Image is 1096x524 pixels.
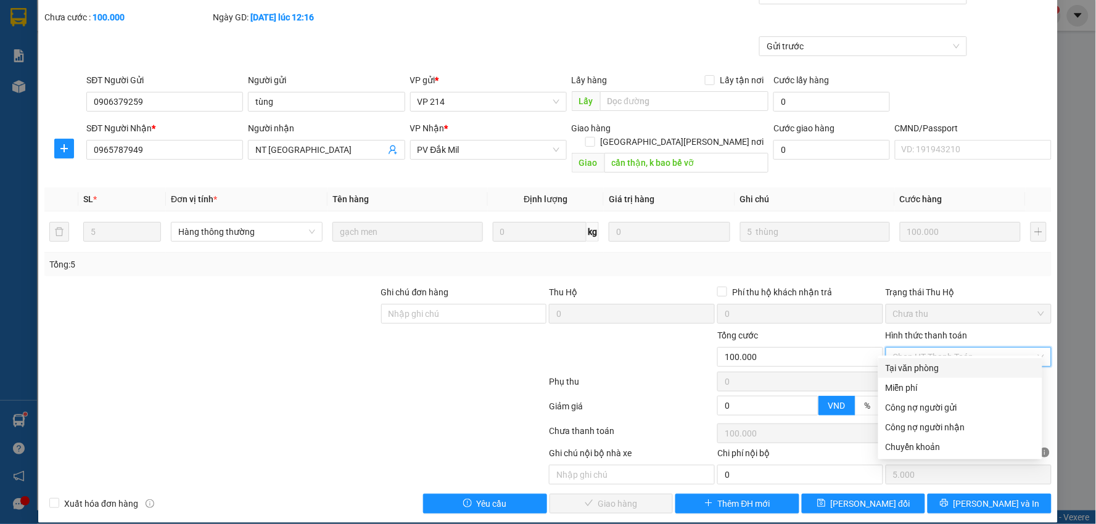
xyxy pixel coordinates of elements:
[43,74,143,83] strong: BIÊN NHẬN GỬI HÀNG HOÁ
[248,121,405,135] div: Người nhận
[548,424,716,446] div: Chưa thanh toán
[704,499,713,509] span: plus
[940,499,949,509] span: printer
[381,304,547,324] input: Ghi chú đơn hàng
[740,222,891,242] input: Ghi Chú
[44,10,210,24] div: Chưa cước :
[548,375,716,396] div: Phụ thu
[609,222,730,242] input: 0
[410,73,567,87] div: VP gửi
[572,91,600,111] span: Lấy
[886,420,1035,434] div: Công nợ người nhận
[900,222,1021,242] input: 0
[122,46,174,55] span: DM10250372
[332,222,483,242] input: VD: Bàn, Ghế
[178,223,315,241] span: Hàng thông thường
[572,75,608,85] span: Lấy hàng
[928,494,1052,514] button: printer[PERSON_NAME] và In
[828,401,846,411] span: VND
[572,153,604,173] span: Giao
[549,465,715,485] input: Nhập ghi chú
[250,12,314,22] b: [DATE] lúc 12:16
[549,446,715,465] div: Ghi chú nội bộ nhà xe
[600,91,769,111] input: Dọc đường
[572,123,611,133] span: Giao hàng
[767,37,960,55] span: Gửi trước
[12,86,25,104] span: Nơi gửi:
[12,28,28,59] img: logo
[117,55,174,65] span: 11:26:38 [DATE]
[773,123,834,133] label: Cước giao hàng
[42,86,72,93] span: PV Đắk Mil
[893,348,1044,366] span: Chọn HT Thanh Toán
[32,20,100,66] strong: CÔNG TY TNHH [GEOGRAPHIC_DATA] 214 QL13 - P.26 - Q.BÌNH THẠNH - TP HCM 1900888606
[1040,448,1050,457] span: info-circle
[735,187,896,211] th: Ghi chú
[900,194,942,204] span: Cước hàng
[410,123,445,133] span: VP Nhận
[802,494,926,514] button: save[PERSON_NAME] đổi
[381,287,449,297] label: Ghi chú đơn hàng
[55,144,73,154] span: plus
[604,153,769,173] input: Dọc đường
[717,446,883,465] div: Chi phí nội bộ
[718,497,770,510] span: Thêm ĐH mới
[773,140,890,160] input: Cước giao hàng
[49,258,423,271] div: Tổng: 5
[94,86,114,104] span: Nơi nhận:
[886,401,1035,414] div: Công nợ người gửi
[93,12,125,22] b: 100.000
[773,92,890,112] input: Cước lấy hàng
[727,285,837,299] span: Phí thu hộ khách nhận trả
[715,73,768,87] span: Lấy tận nơi
[418,92,559,111] span: VP 214
[595,135,768,149] span: [GEOGRAPHIC_DATA][PERSON_NAME] nơi
[59,497,143,510] span: Xuất hóa đơn hàng
[895,121,1052,135] div: CMND/Passport
[146,499,154,508] span: info-circle
[886,330,968,340] label: Hình thức thanh toán
[86,73,243,87] div: SĐT Người Gửi
[587,222,599,242] span: kg
[524,194,567,204] span: Định lượng
[865,401,871,411] span: %
[332,194,369,204] span: Tên hàng
[49,222,69,242] button: delete
[954,497,1040,510] span: [PERSON_NAME] và In
[717,330,758,340] span: Tổng cước
[675,494,799,514] button: plusThêm ĐH mới
[418,141,559,159] span: PV Đắk Mil
[423,494,547,514] button: exclamation-circleYêu cầu
[886,285,1052,299] div: Trạng thái Thu Hộ
[773,75,829,85] label: Cước lấy hàng
[549,287,577,297] span: Thu Hộ
[886,440,1035,454] div: Chuyển khoản
[54,139,74,158] button: plus
[886,381,1035,395] div: Miễn phí
[83,194,93,204] span: SL
[388,145,398,155] span: user-add
[86,121,243,135] div: SĐT Người Nhận
[213,10,379,24] div: Ngày GD:
[609,194,654,204] span: Giá trị hàng
[831,497,910,510] span: [PERSON_NAME] đổi
[171,194,217,204] span: Đơn vị tính
[463,499,472,509] span: exclamation-circle
[886,361,1035,375] div: Tại văn phòng
[893,305,1044,323] span: Chưa thu
[878,398,1042,417] div: Cước gửi hàng sẽ được ghi vào công nợ của người gửi
[817,499,826,509] span: save
[248,73,405,87] div: Người gửi
[477,497,507,510] span: Yêu cầu
[548,399,716,421] div: Giảm giá
[550,494,674,514] button: checkGiao hàng
[878,417,1042,437] div: Cước gửi hàng sẽ được ghi vào công nợ của người nhận
[124,89,144,96] span: VP 214
[1031,222,1046,242] button: plus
